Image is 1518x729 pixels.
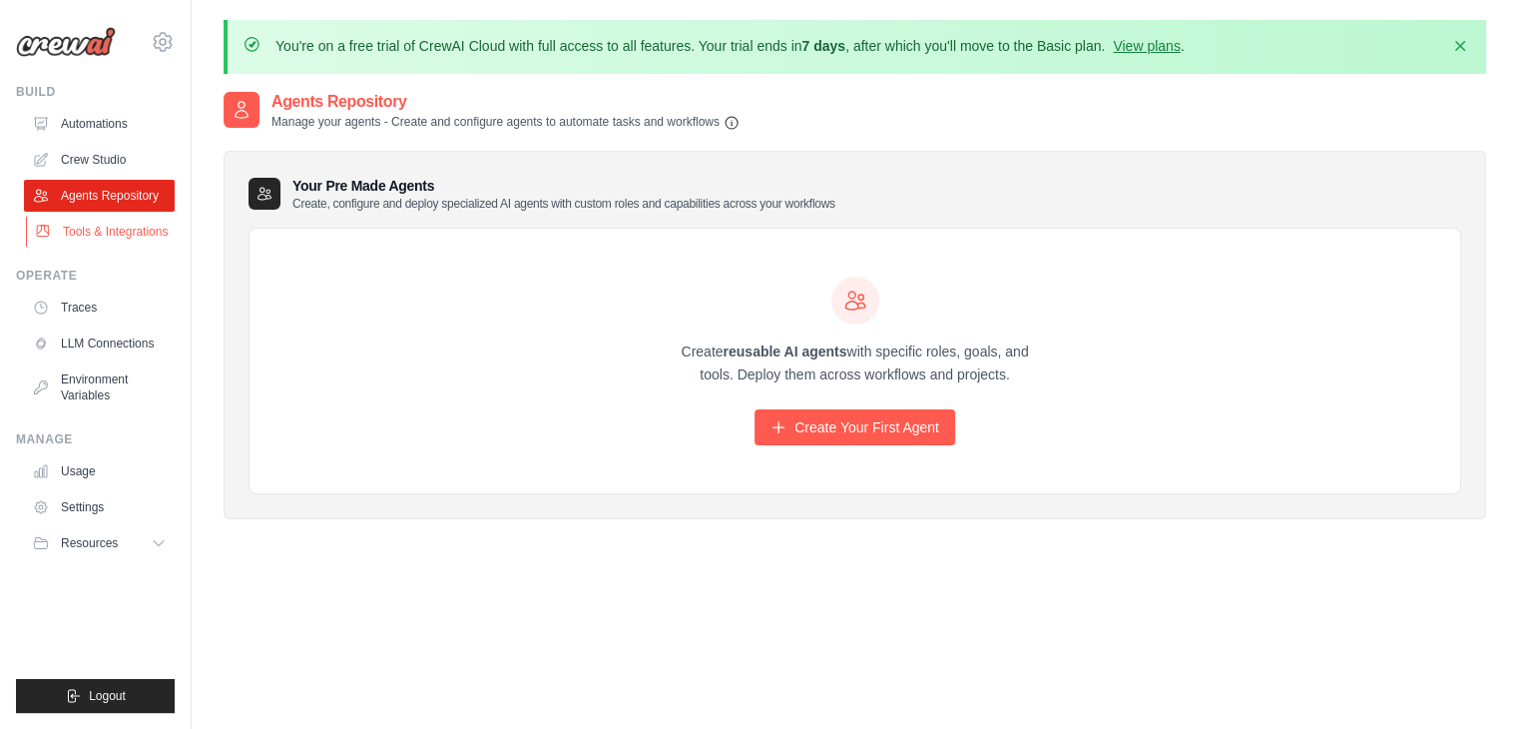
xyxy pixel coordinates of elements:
[723,344,846,360] strong: reusable AI agents
[292,176,835,212] h3: Your Pre Made Agents
[24,364,175,411] a: Environment Variables
[16,431,175,447] div: Manage
[16,84,175,100] div: Build
[1113,38,1180,54] a: View plans
[24,108,175,140] a: Automations
[16,679,175,713] button: Logout
[24,144,175,176] a: Crew Studio
[24,455,175,487] a: Usage
[275,36,1185,56] p: You're on a free trial of CrewAI Cloud with full access to all features. Your trial ends in , aft...
[24,527,175,559] button: Resources
[24,491,175,523] a: Settings
[755,409,955,445] a: Create Your First Agent
[271,90,740,114] h2: Agents Repository
[16,27,116,57] img: Logo
[24,328,175,360] a: LLM Connections
[24,292,175,324] a: Traces
[801,38,845,54] strong: 7 days
[664,341,1047,386] p: Create with specific roles, goals, and tools. Deploy them across workflows and projects.
[24,180,175,212] a: Agents Repository
[89,688,126,704] span: Logout
[61,535,118,551] span: Resources
[26,216,177,248] a: Tools & Integrations
[271,114,740,131] p: Manage your agents - Create and configure agents to automate tasks and workflows
[16,268,175,284] div: Operate
[292,196,835,212] p: Create, configure and deploy specialized AI agents with custom roles and capabilities across your...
